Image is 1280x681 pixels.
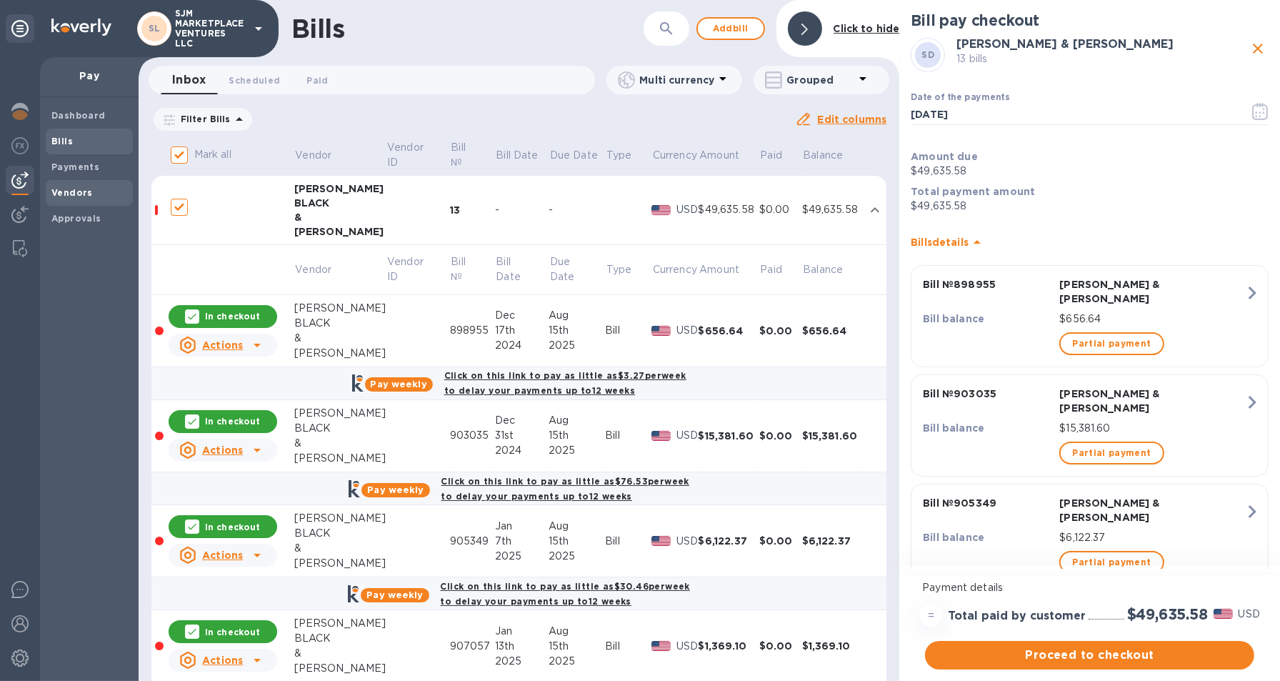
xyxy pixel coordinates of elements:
[1059,530,1245,545] p: $6,122.37
[451,254,475,284] p: Bill №
[923,312,1054,326] p: Bill balance
[294,646,386,661] div: &
[495,308,549,323] div: Dec
[759,202,802,217] div: $0.00
[759,324,802,338] div: $0.00
[605,323,651,338] div: Bill
[699,148,758,163] span: Amount
[495,413,549,428] div: Dec
[495,519,549,534] div: Jan
[294,406,386,421] div: [PERSON_NAME]
[294,210,386,224] div: &
[371,379,427,389] b: Pay weekly
[294,301,386,316] div: [PERSON_NAME]
[921,49,934,60] b: SD
[923,387,1054,401] p: Bill № 903035
[1059,551,1164,574] button: Partial payment
[864,199,886,221] button: expand row
[294,196,386,210] div: BLACK
[294,331,386,346] div: &
[1059,387,1245,415] p: [PERSON_NAME] & [PERSON_NAME]
[495,443,549,458] div: 2024
[496,254,547,284] span: Bill Date
[651,641,671,651] img: USD
[549,308,605,323] div: Aug
[495,624,549,639] div: Jan
[294,346,386,361] div: [PERSON_NAME]
[549,519,605,534] div: Aug
[549,639,605,654] div: 15th
[1059,421,1245,436] p: $15,381.60
[911,484,1269,586] button: Bill №905349[PERSON_NAME] & [PERSON_NAME]Bill balance$6,122.37Partial payment
[606,262,632,277] p: Type
[549,323,605,338] div: 15th
[550,254,586,284] p: Due Date
[802,429,863,443] div: $15,381.60
[948,610,1086,623] h3: Total paid by customer
[495,202,549,217] div: -
[699,148,739,163] p: Amount
[922,580,1257,595] p: Payment details
[444,370,686,396] b: Click on this link to pay as little as $3.27 per week to delay your payments up to 12 weeks
[651,326,671,336] img: USD
[911,151,978,162] b: Amount due
[451,140,475,170] p: Bill №
[923,530,1054,545] p: Bill balance
[549,534,605,549] div: 15th
[802,639,863,653] div: $1,369.10
[911,164,1269,179] p: $49,635.58
[802,202,863,217] div: $49,635.58
[202,550,243,561] u: Actions
[205,521,260,533] p: In checkout
[759,534,802,548] div: $0.00
[834,23,900,34] b: Click to hide
[676,202,699,217] p: USD
[441,581,690,607] b: Click on this link to pay as little as $30.46 per week to delay your payments up to 12 weeks
[1127,605,1208,623] h2: $49,635.58
[760,262,782,277] p: Paid
[450,428,495,443] div: 903035
[1239,607,1260,622] p: USD
[1247,38,1269,59] button: close
[550,148,598,163] span: Due Date
[549,338,605,353] div: 2025
[367,484,424,495] b: Pay weekly
[295,262,331,277] p: Vendor
[760,148,801,163] span: Paid
[606,148,632,163] p: Type
[651,431,671,441] img: USD
[496,148,538,163] span: Bill Date
[803,148,843,163] p: Balance
[802,324,863,338] div: $656.64
[550,254,604,284] span: Due Date
[803,262,843,277] p: Balance
[911,199,1269,214] p: $49,635.58
[1072,554,1151,571] span: Partial payment
[651,205,671,215] img: USD
[549,428,605,443] div: 15th
[205,626,260,638] p: In checkout
[911,219,1269,265] div: Billsdetails
[51,69,127,83] p: Pay
[294,556,386,571] div: [PERSON_NAME]
[911,11,1269,29] h2: Bill pay checkout
[653,262,697,277] p: Currency
[696,17,765,40] button: Addbill
[1059,312,1245,327] p: $656.64
[51,136,73,146] b: Bills
[549,654,605,669] div: 2025
[639,73,714,87] p: Multi currency
[923,277,1054,292] p: Bill № 898955
[606,262,651,277] span: Type
[605,428,651,443] div: Bill
[605,639,651,654] div: Bill
[229,73,280,88] span: Scheduled
[294,661,386,676] div: [PERSON_NAME]
[294,316,386,331] div: BLACK
[387,254,430,284] p: Vendor ID
[202,339,243,351] u: Actions
[1059,442,1164,464] button: Partial payment
[450,203,495,217] div: 13
[911,94,1009,102] label: Date of the payments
